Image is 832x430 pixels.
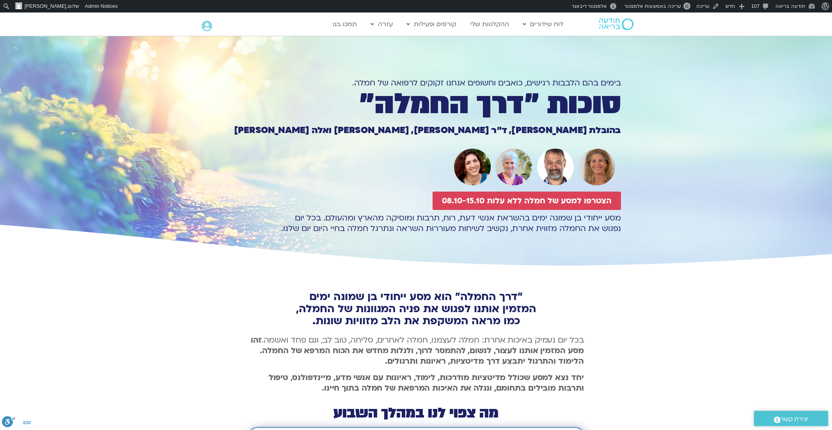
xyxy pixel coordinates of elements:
h1: בימים בהם הלבבות רגישים, כואבים וחשופים אנחנו זקוקים לרפואה של חמלה. [211,78,621,88]
h2: מה צפוי לנו במהלך השבוע [248,407,584,420]
p: מסע ייחודי בן שמונה ימים בהשראת אנשי דעת, רוח, תרבות ומוסיקה מהארץ ומהעולם. בכל יום נפגוש את החמל... [211,213,621,234]
a: קורסים ופעילות [403,17,460,32]
a: ההקלטות שלי [466,17,513,32]
b: יחד נצא למסע שכולל מדיטציות מודרכות, לימוד, ראיונות עם אנשי מדע, מיינדפולנס, טיפול ותרבות מובילים... [269,372,584,393]
a: הצטרפו למסע של חמלה ללא עלות 08.10-15.10 [433,192,621,210]
a: עזרה [367,17,397,32]
span: [PERSON_NAME] [25,3,66,9]
a: לוח שידורים [519,17,567,32]
b: זהו מסע המזמין אותנו לעצור, לנשום, להתמסר לרוך, ולגלות מחדש את הכוח המרפא של החמלה. הלימוד והתרגו... [251,335,584,366]
img: תודעה בריאה [599,18,633,30]
h1: בהובלת [PERSON_NAME], ד״ר [PERSON_NAME], [PERSON_NAME] ואלה [PERSON_NAME] [211,126,621,135]
h1: סוכות ״דרך החמלה״ [211,91,621,117]
span: הצטרפו למסע של חמלה ללא עלות 08.10-15.10 [442,196,612,205]
a: תמכו בנו [329,17,361,32]
span: יצירת קשר [781,414,809,425]
a: יצירת קשר [754,411,828,426]
p: בכל יום נעמיק באיכות אחרת: חמלה לעצמנו, חמלה לאחרים, סליחה, טוב לב, וגם פחד ואשמה. [248,335,584,366]
h2: "דרך החמלה" הוא מסע ייחודי בן שמונה ימים המזמין אותנו לפגוש את פניה המגוונות של החמלה, כמו מראה ה... [248,291,584,327]
span: עריכה באמצעות אלמנטור [624,3,681,9]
